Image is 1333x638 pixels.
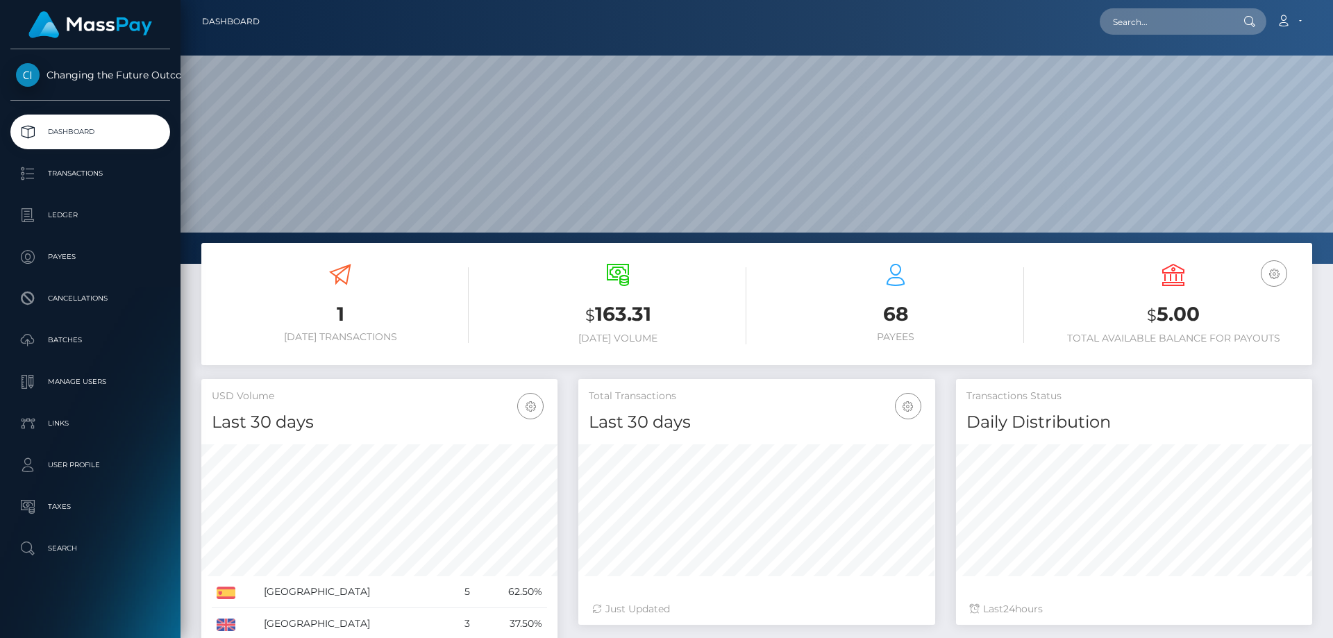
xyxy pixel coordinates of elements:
div: Last hours [970,602,1298,616]
a: Ledger [10,198,170,233]
a: Transactions [10,156,170,191]
img: MassPay Logo [28,11,152,38]
span: Changing the Future Outcome Inc [10,69,170,81]
h6: Payees [767,331,1024,343]
h6: Total Available Balance for Payouts [1045,333,1302,344]
h5: Transactions Status [966,389,1302,403]
h5: USD Volume [212,389,547,403]
h6: [DATE] Volume [489,333,746,344]
h4: Last 30 days [212,410,547,435]
input: Search... [1100,8,1230,35]
p: Cancellations [16,288,165,309]
a: Search [10,531,170,566]
p: Payees [16,246,165,267]
td: 5 [450,576,475,608]
p: Search [16,538,165,559]
p: Links [16,413,165,434]
h3: 5.00 [1045,301,1302,329]
span: 24 [1003,603,1015,615]
p: Manage Users [16,371,165,392]
a: Dashboard [10,115,170,149]
div: Just Updated [592,602,921,616]
small: $ [1147,305,1157,325]
td: [GEOGRAPHIC_DATA] [259,576,450,608]
img: GB.png [217,619,235,631]
p: User Profile [16,455,165,476]
p: Taxes [16,496,165,517]
a: Batches [10,323,170,358]
p: Transactions [16,163,165,184]
p: Ledger [16,205,165,226]
a: Payees [10,240,170,274]
h5: Total Transactions [589,389,924,403]
a: Manage Users [10,364,170,399]
img: ES.png [217,587,235,599]
a: Links [10,406,170,441]
p: Dashboard [16,121,165,142]
a: Taxes [10,489,170,524]
td: 62.50% [475,576,547,608]
h3: 163.31 [489,301,746,329]
h6: [DATE] Transactions [212,331,469,343]
a: User Profile [10,448,170,482]
a: Cancellations [10,281,170,316]
h4: Last 30 days [589,410,924,435]
h3: 68 [767,301,1024,328]
img: Changing the Future Outcome Inc [16,63,40,87]
h3: 1 [212,301,469,328]
a: Dashboard [202,7,260,36]
h4: Daily Distribution [966,410,1302,435]
small: $ [585,305,595,325]
p: Batches [16,330,165,351]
